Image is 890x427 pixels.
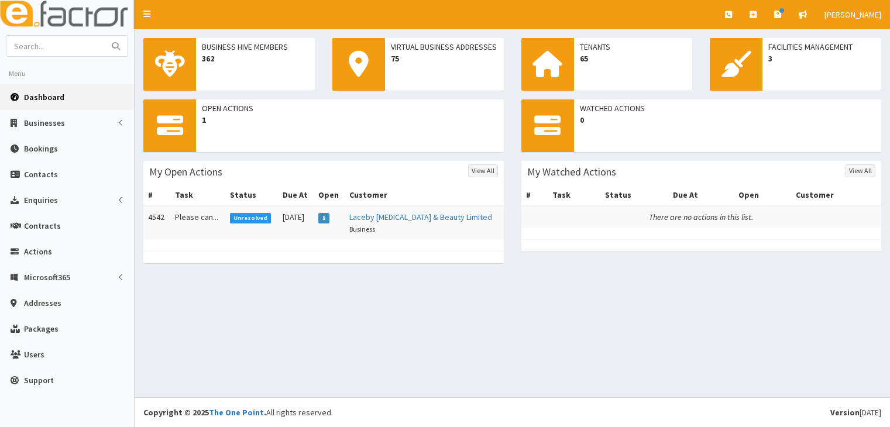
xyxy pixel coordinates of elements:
th: Customer [791,184,881,206]
th: # [521,184,548,206]
footer: All rights reserved. [135,397,890,427]
span: Watched Actions [580,102,876,114]
td: 4542 [143,206,170,239]
td: Please can... [170,206,225,239]
th: Task [170,184,225,206]
th: Task [548,184,600,206]
div: [DATE] [830,407,881,418]
a: View All [846,164,875,177]
span: Tenants [580,41,687,53]
a: The One Point [209,407,264,418]
span: Addresses [24,298,61,308]
th: Open [314,184,345,206]
b: Version [830,407,860,418]
strong: Copyright © 2025 . [143,407,266,418]
span: Open Actions [202,102,498,114]
span: Virtual Business Addresses [391,41,498,53]
h3: My Open Actions [149,167,222,177]
span: Unresolved [230,213,272,223]
span: Contacts [24,169,58,180]
span: 3 [768,53,875,64]
th: Status [225,184,278,206]
span: Facilities Management [768,41,875,53]
th: Open [734,184,791,206]
th: Status [600,184,668,206]
i: There are no actions in this list. [649,212,753,222]
a: Laceby [MEDICAL_DATA] & Beauty Limited [349,212,492,222]
a: View All [468,164,498,177]
span: 1 [202,114,498,126]
span: Bookings [24,143,58,154]
span: Contracts [24,221,61,231]
span: Support [24,375,54,385]
input: Search... [6,36,105,56]
th: Customer [345,184,503,206]
span: Microsoft365 [24,272,70,283]
span: 0 [580,114,876,126]
span: Users [24,349,44,360]
span: 5 [318,213,329,223]
span: Business Hive Members [202,41,309,53]
td: [DATE] [278,206,314,239]
span: 362 [202,53,309,64]
span: Packages [24,323,59,334]
th: Due At [278,184,314,206]
span: [PERSON_NAME] [824,9,881,20]
span: 75 [391,53,498,64]
th: # [143,184,170,206]
span: 65 [580,53,687,64]
h3: My Watched Actions [527,167,616,177]
span: Enquiries [24,195,58,205]
span: Actions [24,246,52,257]
span: Businesses [24,118,65,128]
th: Due At [668,184,734,206]
small: Business [349,225,375,233]
span: Dashboard [24,92,64,102]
